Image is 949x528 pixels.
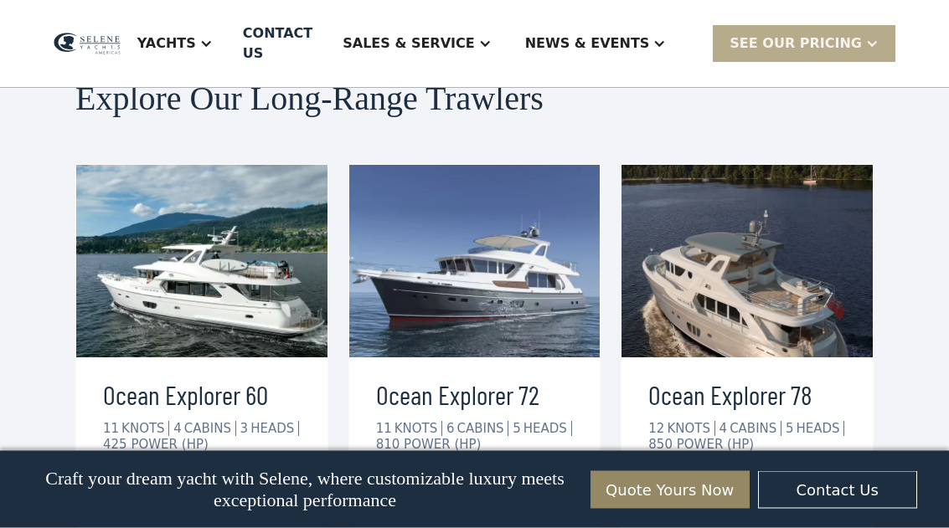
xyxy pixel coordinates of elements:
[243,23,312,64] div: Contact US
[103,375,301,415] h3: Ocean Explorer 60
[786,422,794,437] div: 5
[730,33,862,54] div: SEE Our Pricing
[677,438,754,453] div: POWER (HP)
[376,422,392,437] div: 11
[75,81,874,118] h2: Explore Our Long-Range Trawlers
[173,422,182,437] div: 4
[713,25,895,61] div: SEE Our Pricing
[184,422,236,437] div: CABINS
[32,468,577,511] p: Craft your dream yacht with Selene, where customizable luxury meets exceptional performance
[719,422,728,437] div: 4
[648,422,664,437] div: 12
[446,422,455,437] div: 6
[250,422,299,437] div: HEADS
[525,33,650,54] div: News & EVENTS
[137,33,196,54] div: Yachts
[758,471,917,509] a: Contact Us
[523,422,572,437] div: HEADS
[121,10,230,77] div: Yachts
[591,471,750,509] a: Quote Yours Now
[513,422,521,437] div: 5
[648,375,846,415] h3: Ocean Explorer 78
[395,422,442,437] div: KNOTS
[121,422,169,437] div: KNOTS
[54,33,121,54] img: logo
[730,422,781,437] div: CABINS
[456,422,508,437] div: CABINS
[103,422,119,437] div: 11
[326,10,508,77] div: Sales & Service
[648,438,673,453] div: 850
[131,438,208,453] div: POWER (HP)
[343,33,474,54] div: Sales & Service
[404,438,481,453] div: POWER (HP)
[376,375,574,415] h3: Ocean Explorer 72
[240,422,249,437] div: 3
[376,438,400,453] div: 810
[103,438,127,453] div: 425
[796,422,844,437] div: HEADS
[667,422,714,437] div: KNOTS
[508,10,683,77] div: News & EVENTS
